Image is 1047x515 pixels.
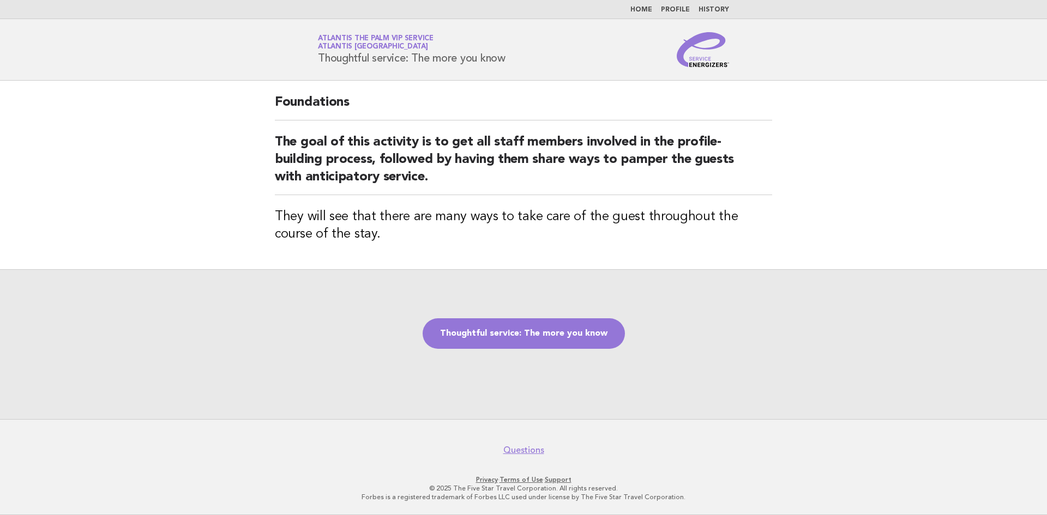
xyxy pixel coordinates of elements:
h2: Foundations [275,94,772,120]
img: Service Energizers [677,32,729,67]
h2: The goal of this activity is to get all staff members involved in the profile-building process, f... [275,134,772,195]
a: Support [545,476,571,483]
a: Profile [661,7,690,13]
a: Privacy [476,476,498,483]
p: Forbes is a registered trademark of Forbes LLC used under license by The Five Star Travel Corpora... [190,493,857,501]
p: © 2025 The Five Star Travel Corporation. All rights reserved. [190,484,857,493]
a: Terms of Use [500,476,543,483]
a: Thoughtful service: The more you know [423,318,625,349]
h1: Thoughtful service: The more you know [318,35,506,64]
a: Atlantis The Palm VIP ServiceAtlantis [GEOGRAPHIC_DATA] [318,35,434,50]
p: · · [190,475,857,484]
h3: They will see that there are many ways to take care of the guest throughout the course of the stay. [275,208,772,243]
a: Questions [503,445,544,456]
span: Atlantis [GEOGRAPHIC_DATA] [318,44,428,51]
a: Home [630,7,652,13]
a: History [699,7,729,13]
